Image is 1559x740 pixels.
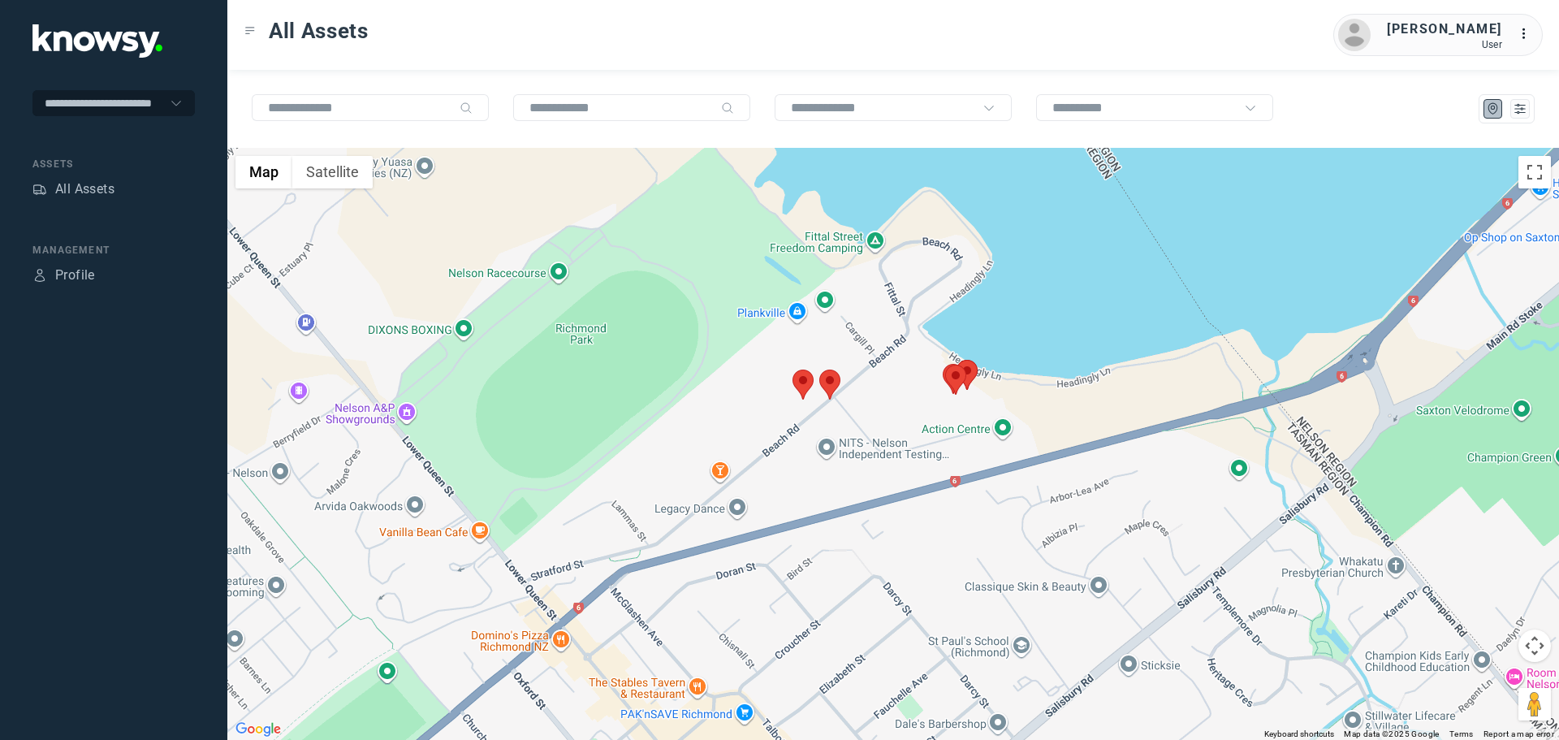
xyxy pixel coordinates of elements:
img: Application Logo [32,24,162,58]
a: AssetsAll Assets [32,180,114,199]
div: Assets [32,157,195,171]
button: Drag Pegman onto the map to open Street View [1518,688,1551,721]
button: Map camera controls [1518,630,1551,662]
span: All Assets [269,16,369,45]
a: Open this area in Google Maps (opens a new window) [231,719,285,740]
div: Profile [55,266,95,285]
div: Assets [32,182,47,197]
img: Google [231,719,285,740]
img: avatar.png [1338,19,1371,51]
div: : [1518,24,1538,44]
span: Map data ©2025 Google [1344,729,1439,738]
div: Profile [32,268,47,283]
div: Map [1486,102,1501,116]
a: Report a map error [1483,729,1554,738]
div: : [1518,24,1538,46]
div: Search [460,102,473,115]
button: Show street map [235,156,292,188]
tspan: ... [1519,28,1535,40]
div: Search [721,102,734,115]
div: [PERSON_NAME] [1387,19,1502,39]
div: Management [32,243,195,257]
a: Terms (opens in new tab) [1449,729,1474,738]
div: Toggle Menu [244,25,256,37]
div: User [1387,39,1502,50]
button: Keyboard shortcuts [1264,729,1334,740]
a: ProfileProfile [32,266,95,285]
div: List [1513,102,1527,116]
button: Show satellite imagery [292,156,373,188]
div: All Assets [55,180,114,199]
button: Toggle fullscreen view [1518,156,1551,188]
